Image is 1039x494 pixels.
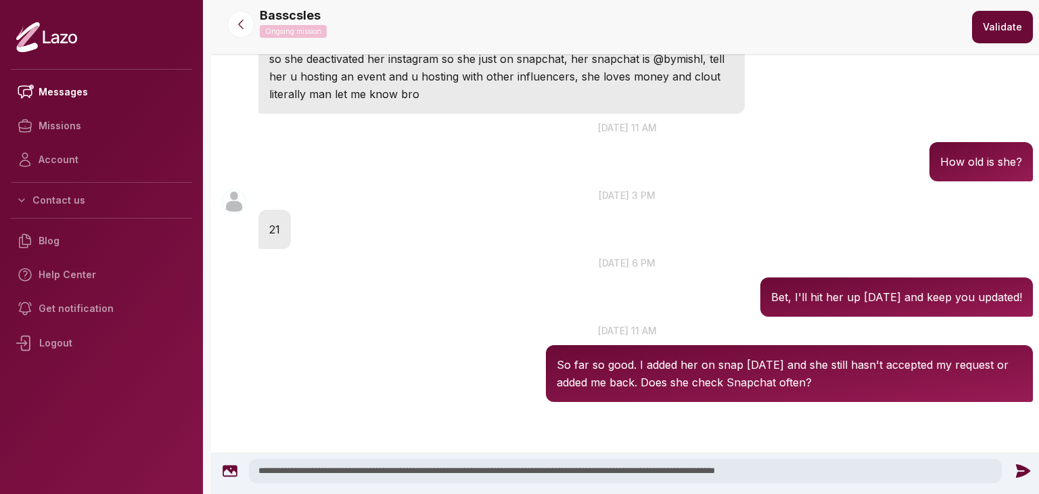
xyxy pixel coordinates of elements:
[269,221,280,238] p: 21
[260,25,327,38] p: Ongoing mission
[11,143,192,177] a: Account
[11,258,192,292] a: Help Center
[11,188,192,212] button: Contact us
[972,11,1033,43] button: Validate
[940,153,1022,171] p: How old is she?
[260,6,321,25] p: Basscsles
[11,224,192,258] a: Blog
[269,32,734,103] p: Hey i’ve been suspecting my girl been cheating on me, she stays in [GEOGRAPHIC_DATA] so she deact...
[11,325,192,361] div: Logout
[557,356,1021,391] p: So far so good. I added her on snap [DATE] and she still hasn't accepted my request or added me b...
[771,288,1022,306] p: Bet, I'll hit her up [DATE] and keep you updated!
[11,292,192,325] a: Get notification
[11,109,192,143] a: Missions
[11,75,192,109] a: Messages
